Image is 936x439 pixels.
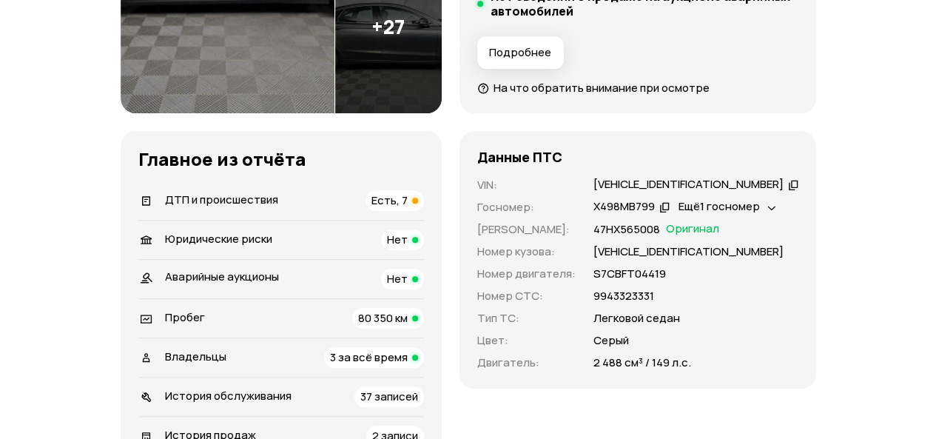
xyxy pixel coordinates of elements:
p: 2 488 см³ / 149 л.с. [593,355,691,371]
span: Подробнее [489,45,551,60]
p: 9943323331 [593,288,654,304]
span: Владельцы [165,349,226,364]
span: Ещё 1 госномер [679,198,760,214]
div: Х498МВ799 [593,199,655,215]
p: Номер двигателя : [477,266,576,282]
p: Номер СТС : [477,288,576,304]
span: 3 за всё время [330,349,408,365]
span: 37 записей [360,389,418,404]
span: Нет [387,232,408,247]
span: Юридические риски [165,231,272,247]
span: Есть, 7 [371,192,408,208]
h3: Главное из отчёта [138,149,424,170]
p: S7СВFТ04419 [593,266,666,282]
span: История обслуживания [165,388,292,403]
span: Оригинал [666,221,719,238]
p: [VEHICLE_IDENTIFICATION_NUMBER] [593,244,784,260]
span: На что обратить внимание при осмотре [494,80,710,95]
p: Серый [593,332,629,349]
p: Цвет : [477,332,576,349]
p: Номер кузова : [477,244,576,260]
button: Подробнее [477,36,564,69]
p: Легковой седан [593,310,680,326]
span: ДТП и происшествия [165,192,278,207]
p: Тип ТС : [477,310,576,326]
span: 80 350 км [358,310,408,326]
p: 47НХ565008 [593,221,660,238]
a: На что обратить внимание при осмотре [477,80,710,95]
p: Госномер : [477,199,576,215]
span: Аварийные аукционы [165,269,279,284]
h4: Данные ПТС [477,149,562,165]
p: [PERSON_NAME] : [477,221,576,238]
p: Двигатель : [477,355,576,371]
div: [VEHICLE_IDENTIFICATION_NUMBER] [593,177,784,192]
p: VIN : [477,177,576,193]
span: Нет [387,271,408,286]
span: Пробег [165,309,205,325]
